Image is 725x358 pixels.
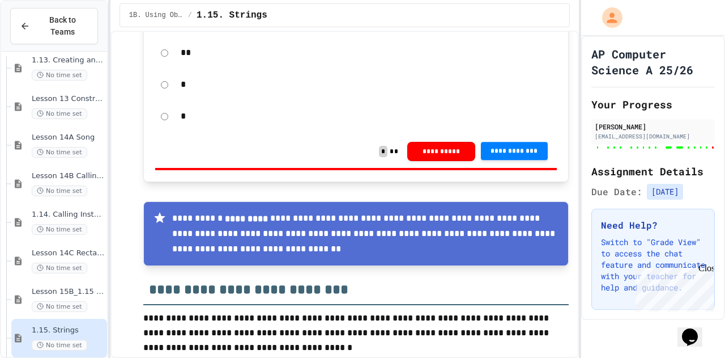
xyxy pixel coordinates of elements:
[677,313,714,347] iframe: chat widget
[591,163,715,179] h2: Assignment Details
[32,249,105,258] span: Lesson 14C Rectangle
[188,11,192,20] span: /
[591,46,715,78] h1: AP Computer Science A 25/26
[32,224,87,235] span: No time set
[32,210,105,220] span: 1.14. Calling Instance Methods
[197,9,267,22] span: 1.15. Strings
[595,132,711,141] div: [EMAIL_ADDRESS][DOMAIN_NAME]
[32,301,87,312] span: No time set
[32,133,105,142] span: Lesson 14A Song
[32,147,87,158] span: No time set
[591,185,642,199] span: Due Date:
[32,70,87,81] span: No time set
[591,96,715,112] h2: Your Progress
[32,287,105,297] span: Lesson 15B_1.15 String Methods Demonstration
[647,184,683,200] span: [DATE]
[32,94,105,104] span: Lesson 13 Constructors
[32,340,87,351] span: No time set
[32,108,87,119] span: No time set
[32,171,105,181] span: Lesson 14B Calling Methods with Parameters
[590,5,625,31] div: My Account
[129,11,184,20] span: 1B. Using Objects and Methods
[37,14,88,38] span: Back to Teams
[32,186,87,196] span: No time set
[32,326,105,335] span: 1.15. Strings
[32,263,87,273] span: No time set
[601,237,705,293] p: Switch to "Grade View" to access the chat feature and communicate with your teacher for help and ...
[601,218,705,232] h3: Need Help?
[631,263,714,311] iframe: chat widget
[10,8,98,44] button: Back to Teams
[32,56,105,65] span: 1.13. Creating and Initializing Objects: Constructors
[5,5,78,72] div: Chat with us now!Close
[595,121,711,132] div: [PERSON_NAME]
